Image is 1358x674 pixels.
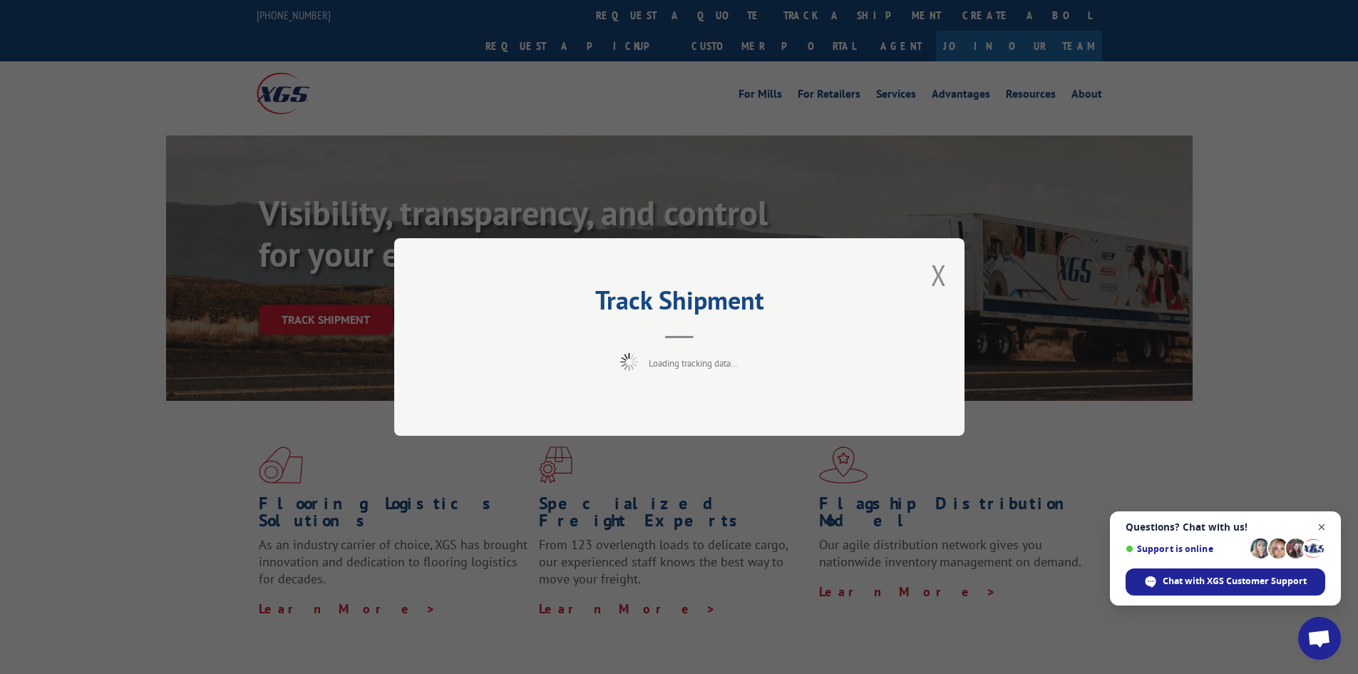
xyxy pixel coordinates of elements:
[1126,521,1325,533] span: Questions? Chat with us!
[620,353,638,371] img: xgs-loading
[1298,617,1341,660] div: Open chat
[465,290,893,317] h2: Track Shipment
[1313,519,1331,536] span: Close chat
[1126,543,1245,554] span: Support is online
[649,357,739,369] span: Loading tracking data...
[1163,575,1307,588] span: Chat with XGS Customer Support
[931,256,947,294] button: Close modal
[1126,568,1325,596] div: Chat with XGS Customer Support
